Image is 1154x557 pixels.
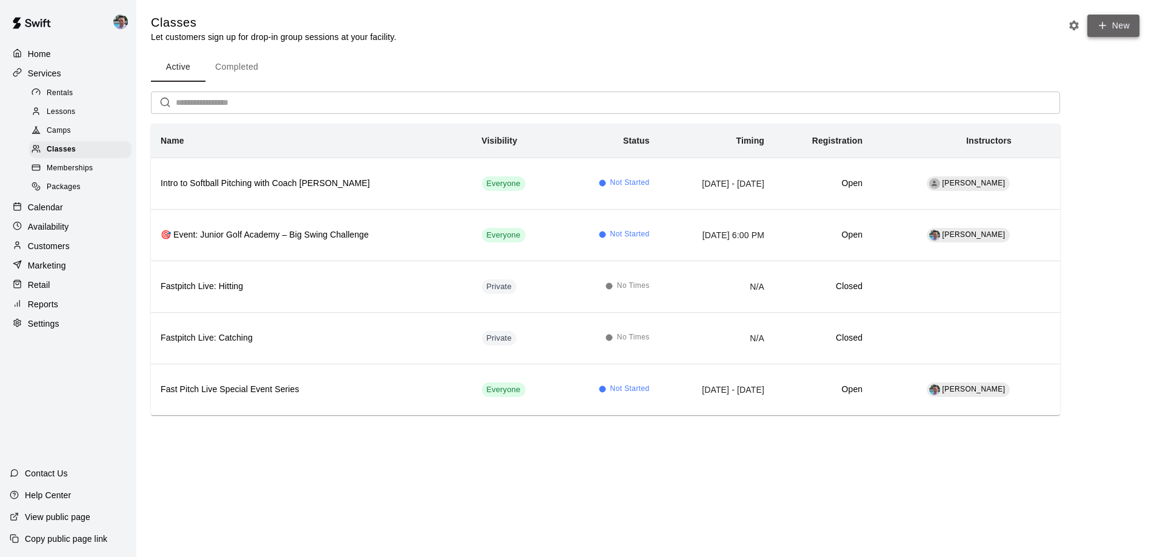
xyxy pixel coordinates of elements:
[47,162,93,175] span: Memberships
[29,141,132,158] div: Classes
[1065,16,1083,35] button: Classes settings
[10,64,127,82] a: Services
[1087,15,1139,37] button: New
[25,511,90,523] p: View public page
[482,333,517,344] span: Private
[482,228,525,242] div: This service is visible to all of your customers
[25,489,71,501] p: Help Center
[29,179,132,196] div: Packages
[812,136,862,145] b: Registration
[942,179,1006,187] span: [PERSON_NAME]
[482,176,525,191] div: This service is visible to all of your customers
[29,104,132,121] div: Lessons
[25,533,107,545] p: Copy public page link
[28,221,69,233] p: Availability
[29,122,136,141] a: Camps
[784,177,862,190] h6: Open
[784,332,862,345] h6: Closed
[29,159,136,178] a: Memberships
[929,230,940,241] img: Ryan Goehring
[942,385,1006,393] span: [PERSON_NAME]
[659,312,774,364] td: N/A
[929,178,940,189] div: Linda Shepard
[10,315,127,333] a: Settings
[784,383,862,396] h6: Open
[113,15,128,29] img: Ryan Goehring
[610,228,650,241] span: Not Started
[161,383,462,396] h6: Fast Pitch Live Special Event Series
[151,53,205,82] button: Active
[28,67,61,79] p: Services
[10,218,127,236] a: Availability
[482,178,525,190] span: Everyone
[28,48,51,60] p: Home
[10,256,127,275] a: Marketing
[482,279,517,294] div: This service is hidden, and can only be accessed via a direct link
[623,136,650,145] b: Status
[47,125,71,137] span: Camps
[482,230,525,241] span: Everyone
[10,237,127,255] a: Customers
[47,181,81,193] span: Packages
[784,228,862,242] h6: Open
[111,10,136,34] div: Ryan Goehring
[784,280,862,293] h6: Closed
[29,141,136,159] a: Classes
[25,467,68,479] p: Contact Us
[659,261,774,312] td: N/A
[610,383,650,395] span: Not Started
[47,87,73,99] span: Rentals
[29,102,136,121] a: Lessons
[28,201,63,213] p: Calendar
[736,136,765,145] b: Timing
[28,240,70,252] p: Customers
[482,331,517,345] div: This service is hidden, and can only be accessed via a direct link
[29,85,132,102] div: Rentals
[205,53,268,82] button: Completed
[29,178,136,197] a: Packages
[610,177,650,189] span: Not Started
[10,198,127,216] a: Calendar
[10,276,127,294] a: Retail
[482,136,518,145] b: Visibility
[942,230,1006,239] span: [PERSON_NAME]
[47,106,76,118] span: Lessons
[482,382,525,397] div: This service is visible to all of your customers
[28,279,50,291] p: Retail
[28,318,59,330] p: Settings
[659,158,774,209] td: [DATE] - [DATE]
[151,15,396,31] h5: Classes
[28,259,66,272] p: Marketing
[659,364,774,415] td: [DATE] - [DATE]
[161,228,462,242] h6: 🎯 Event: Junior Golf Academy – Big Swing Challenge
[47,144,76,156] span: Classes
[10,45,127,63] a: Home
[966,136,1012,145] b: Instructors
[929,384,940,395] img: Ryan Goehring
[10,295,127,313] a: Reports
[161,332,462,345] h6: Fastpitch Live: Catching
[28,298,58,310] p: Reports
[151,31,396,43] p: Let customers sign up for drop-in group sessions at your facility.
[161,177,462,190] h6: Intro to Softball Pitching with Coach [PERSON_NAME]
[151,124,1060,415] table: simple table
[161,136,184,145] b: Name
[482,384,525,396] span: Everyone
[29,160,132,177] div: Memberships
[29,84,136,102] a: Rentals
[617,332,650,344] span: No Times
[29,122,132,139] div: Camps
[659,209,774,261] td: [DATE] 6:00 PM
[482,281,517,293] span: Private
